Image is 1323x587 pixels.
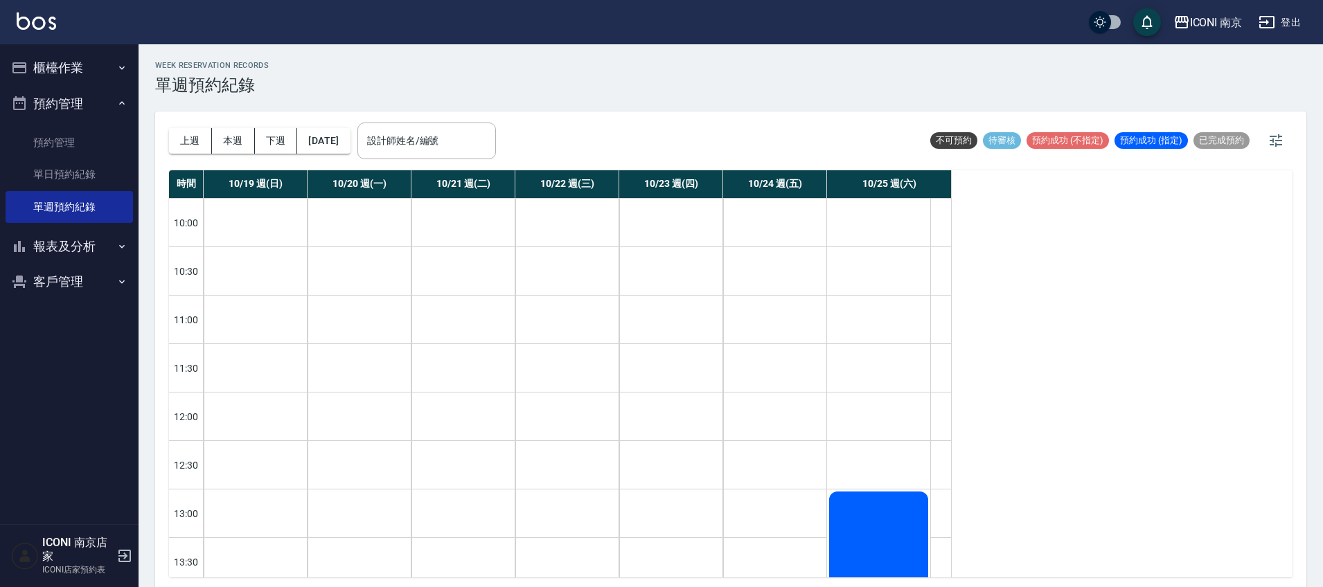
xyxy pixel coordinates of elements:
[169,198,204,246] div: 10:00
[11,542,39,570] img: Person
[17,12,56,30] img: Logo
[6,86,133,122] button: 預約管理
[1253,10,1306,35] button: 登出
[1168,8,1248,37] button: ICONI 南京
[6,191,133,223] a: 單週預約紀錄
[1027,134,1109,147] span: 預約成功 (不指定)
[255,128,298,154] button: 下週
[411,170,515,198] div: 10/21 週(二)
[983,134,1021,147] span: 待審核
[515,170,619,198] div: 10/22 週(三)
[6,264,133,300] button: 客戶管理
[1115,134,1188,147] span: 預約成功 (指定)
[155,61,269,70] h2: WEEK RESERVATION RECORDS
[827,170,952,198] div: 10/25 週(六)
[723,170,827,198] div: 10/24 週(五)
[42,536,113,563] h5: ICONI 南京店家
[212,128,255,154] button: 本週
[6,228,133,264] button: 報表及分析
[619,170,723,198] div: 10/23 週(四)
[42,563,113,576] p: ICONI店家預約表
[169,128,212,154] button: 上週
[1133,8,1161,36] button: save
[169,392,204,440] div: 12:00
[297,128,350,154] button: [DATE]
[1193,134,1250,147] span: 已完成預約
[930,134,977,147] span: 不可預約
[155,75,269,95] h3: 單週預約紀錄
[204,170,308,198] div: 10/19 週(日)
[169,489,204,537] div: 13:00
[169,537,204,586] div: 13:30
[6,127,133,159] a: 預約管理
[1190,14,1243,31] div: ICONI 南京
[6,159,133,190] a: 單日預約紀錄
[308,170,411,198] div: 10/20 週(一)
[6,50,133,86] button: 櫃檯作業
[169,440,204,489] div: 12:30
[169,246,204,295] div: 10:30
[169,343,204,392] div: 11:30
[169,170,204,198] div: 時間
[169,295,204,343] div: 11:00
